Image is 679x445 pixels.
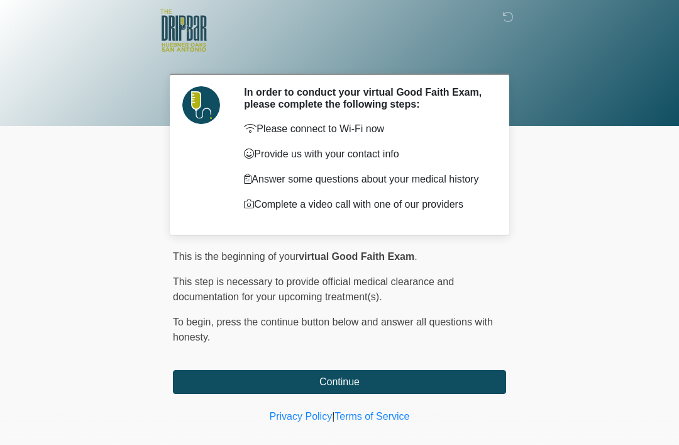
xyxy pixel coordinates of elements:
p: Please connect to Wi-Fi now [244,121,487,137]
span: press the continue button below and answer all questions with honesty. [173,317,493,342]
p: Complete a video call with one of our providers [244,197,487,212]
span: This step is necessary to provide official medical clearance and documentation for your upcoming ... [173,276,454,302]
p: Provide us with your contact info [244,147,487,162]
span: This is the beginning of your [173,251,299,262]
button: Continue [173,370,506,394]
span: To begin, [173,317,216,327]
a: Terms of Service [334,411,409,422]
img: The DRIPBaR - The Strand at Huebner Oaks Logo [160,9,207,52]
h2: In order to conduct your virtual Good Faith Exam, please complete the following steps: [244,86,487,110]
strong: virtual Good Faith Exam [299,251,414,262]
span: . [414,251,417,262]
a: Privacy Policy [270,411,333,422]
p: Answer some questions about your medical history [244,172,487,187]
img: Agent Avatar [182,86,220,124]
a: | [332,411,334,422]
